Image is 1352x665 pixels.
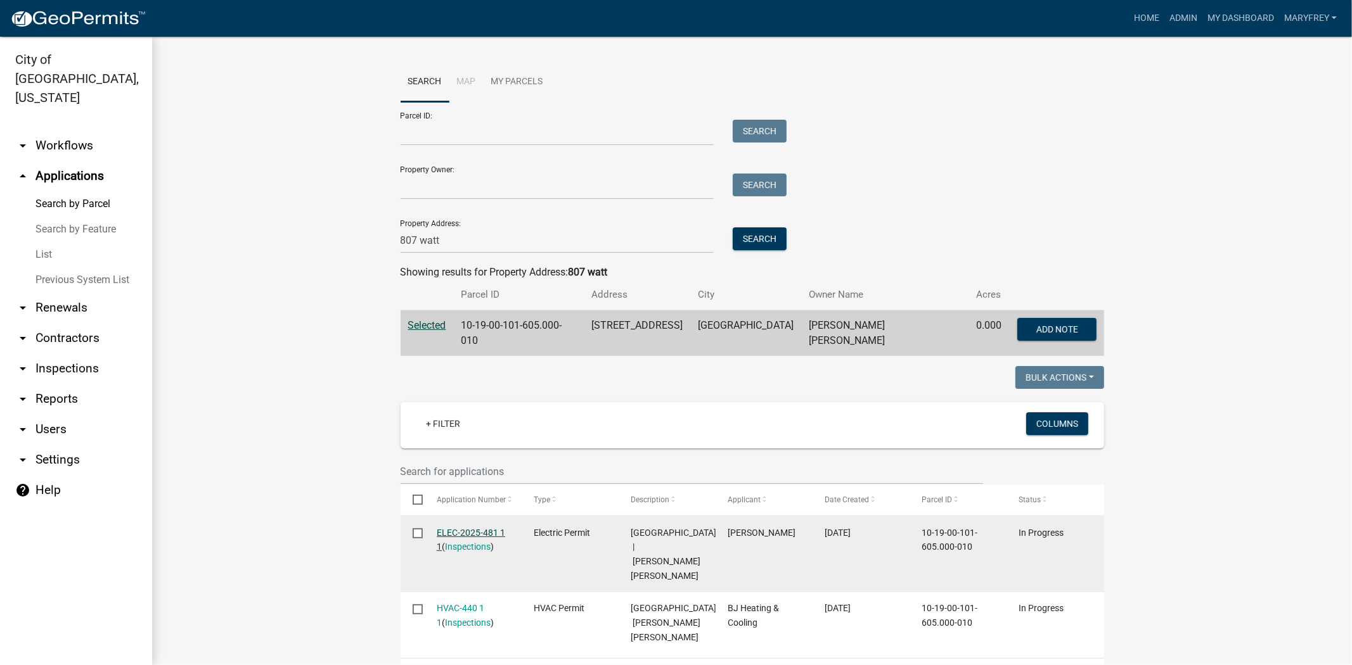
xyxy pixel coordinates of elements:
span: Jamason Welker [728,528,795,538]
a: Search [401,62,449,103]
span: 10-19-00-101-605.000-010 [922,528,978,552]
div: Showing results for Property Address: [401,265,1104,280]
a: Inspections [445,541,491,552]
a: Home [1129,6,1164,30]
button: Columns [1026,412,1088,435]
span: Description [631,495,669,504]
i: arrow_drop_down [15,422,30,437]
i: arrow_drop_up [15,168,30,184]
span: Status [1019,495,1041,504]
i: arrow_drop_down [15,331,30,346]
td: 0.000 [969,310,1010,357]
th: Acres [969,280,1010,310]
td: [STREET_ADDRESS] [584,310,691,357]
strong: 807 watt [569,266,608,278]
div: ( ) [437,601,510,630]
span: 807 WATT STREET | White Dustin Tyrone [631,603,722,642]
button: Bulk Actions [1015,366,1104,389]
button: Search [733,120,787,142]
a: Inspections [445,617,491,628]
span: 12/21/2022 [825,603,851,613]
i: arrow_drop_down [15,138,30,153]
th: City [691,280,802,310]
datatable-header-cell: Select [401,484,425,515]
span: Parcel ID [922,495,953,504]
span: Date Created [825,495,869,504]
th: Address [584,280,691,310]
a: HVAC-440 1 1 [437,603,484,628]
a: My Parcels [484,62,551,103]
i: arrow_drop_down [15,452,30,467]
i: arrow_drop_down [15,361,30,376]
button: Search [733,227,787,250]
input: Search for applications [401,459,984,484]
th: Owner Name [802,280,969,310]
a: Selected [408,319,446,331]
span: 807 WATT STREET 807 Watt Street | White Dustin Tyrone [631,528,804,581]
th: Parcel ID [454,280,584,310]
datatable-header-cell: Parcel ID [910,484,1007,515]
span: BJ Heating & Cooling [728,603,779,628]
td: 10-19-00-101-605.000-010 [454,310,584,357]
span: 09/05/2025 [825,528,851,538]
button: Add Note [1017,318,1097,341]
i: arrow_drop_down [15,391,30,407]
span: In Progress [1019,603,1064,613]
datatable-header-cell: Status [1007,484,1104,515]
i: arrow_drop_down [15,300,30,315]
a: My Dashboard [1202,6,1279,30]
button: Search [733,174,787,196]
div: ( ) [437,526,510,555]
a: MaryFrey [1279,6,1342,30]
td: [GEOGRAPHIC_DATA] [691,310,802,357]
span: Applicant [728,495,761,504]
td: [PERSON_NAME] [PERSON_NAME] [802,310,969,357]
span: Type [534,495,550,504]
span: HVAC Permit [534,603,584,613]
span: In Progress [1019,528,1064,538]
datatable-header-cell: Applicant [716,484,813,515]
span: Application Number [437,495,506,504]
a: Admin [1164,6,1202,30]
datatable-header-cell: Date Created [813,484,910,515]
span: Add Note [1036,324,1078,334]
span: Electric Permit [534,528,590,538]
span: 10-19-00-101-605.000-010 [922,603,978,628]
a: + Filter [416,412,470,435]
a: ELEC-2025-481 1 1 [437,528,505,552]
datatable-header-cell: Description [619,484,716,515]
i: help [15,483,30,498]
datatable-header-cell: Type [522,484,619,515]
datatable-header-cell: Application Number [425,484,522,515]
